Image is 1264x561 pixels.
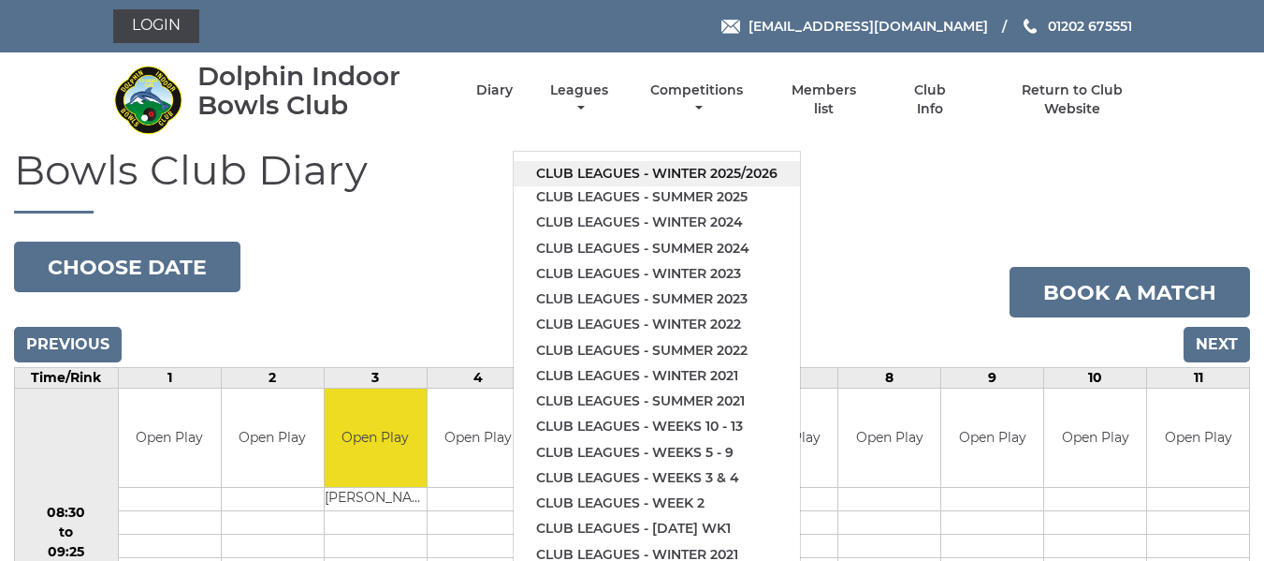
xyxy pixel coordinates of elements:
a: Competitions [647,81,748,118]
a: Club leagues - Summer 2023 [514,287,800,312]
a: Club leagues - Summer 2025 [514,185,800,210]
a: Club leagues - Week 2 [514,491,800,516]
a: Leagues [545,81,613,118]
button: Choose date [14,242,240,292]
a: Club leagues - Winter 2024 [514,210,800,235]
td: Open Play [325,389,427,487]
td: Open Play [222,389,324,487]
a: Club leagues - [DATE] wk1 [514,516,800,541]
span: [EMAIL_ADDRESS][DOMAIN_NAME] [748,18,988,35]
a: Diary [476,81,513,99]
td: 2 [221,368,324,389]
td: Open Play [119,389,221,487]
td: 1 [118,368,221,389]
a: Email [EMAIL_ADDRESS][DOMAIN_NAME] [721,16,988,37]
img: Dolphin Indoor Bowls Club [113,65,183,135]
td: 9 [941,368,1044,389]
a: Club leagues - Weeks 5 - 9 [514,440,800,465]
td: Open Play [428,389,530,487]
img: Email [721,20,740,34]
a: Club leagues - Summer 2022 [514,338,800,363]
a: Login [113,9,199,43]
td: [PERSON_NAME] [325,487,427,510]
div: Dolphin Indoor Bowls Club [197,62,443,120]
a: Club Info [900,81,961,118]
td: Open Play [1044,389,1146,487]
a: Club leagues - Winter 2022 [514,312,800,337]
td: 8 [838,368,941,389]
td: Time/Rink [15,368,119,389]
td: 11 [1147,368,1250,389]
span: 01202 675551 [1048,18,1132,35]
img: Phone us [1024,19,1037,34]
td: 4 [427,368,530,389]
td: Open Play [941,389,1043,487]
td: 10 [1044,368,1147,389]
a: Club leagues - Summer 2021 [514,389,800,414]
a: Club leagues - Winter 2023 [514,261,800,287]
input: Previous [14,327,122,362]
a: Phone us 01202 675551 [1021,16,1132,37]
a: Club leagues - Summer 2024 [514,236,800,261]
a: Return to Club Website [993,81,1151,118]
a: Members list [780,81,866,118]
a: Club leagues - Weeks 10 - 13 [514,414,800,439]
td: 3 [324,368,427,389]
a: Book a match [1010,267,1250,317]
a: Club leagues - Weeks 3 & 4 [514,465,800,491]
td: Open Play [838,389,940,487]
h1: Bowls Club Diary [14,147,1250,214]
td: Open Play [1147,389,1249,487]
a: Club leagues - Winter 2021 [514,363,800,389]
input: Next [1184,327,1250,362]
a: Club leagues - Winter 2025/2026 [514,161,800,186]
